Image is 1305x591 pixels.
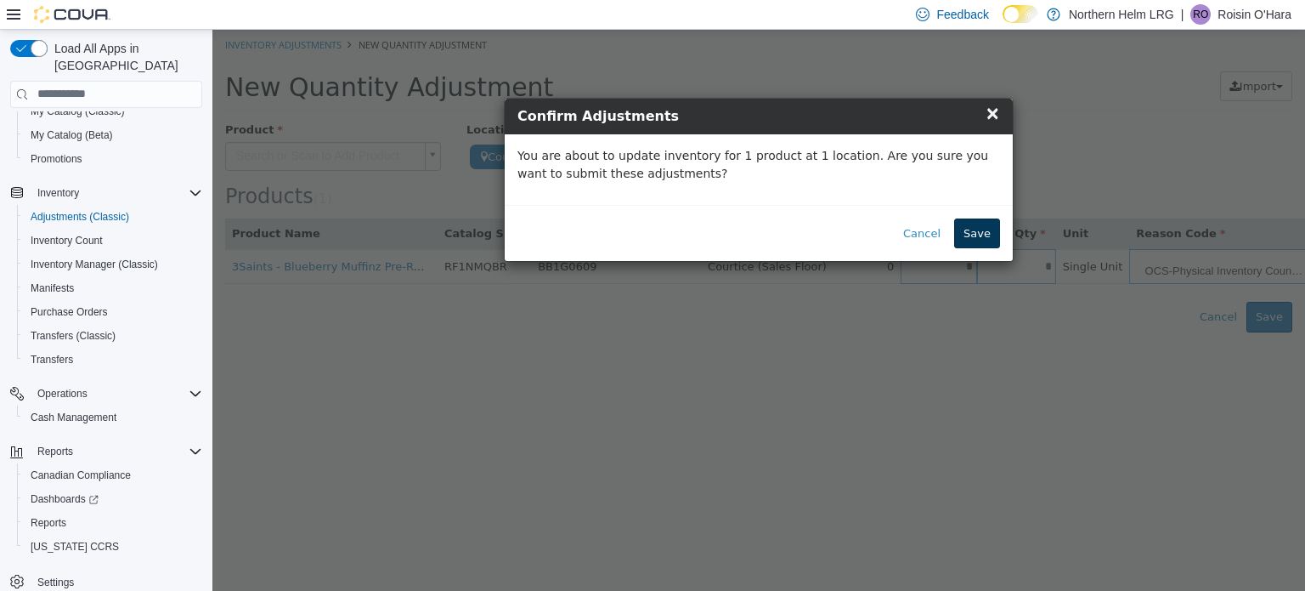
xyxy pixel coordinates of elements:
[305,117,788,153] p: You are about to update inventory for 1 product at 1 location. Are you sure you want to submit th...
[17,324,209,348] button: Transfers (Classic)
[17,535,209,559] button: [US_STATE] CCRS
[31,258,158,271] span: Inventory Manager (Classic)
[3,440,209,463] button: Reports
[31,384,94,404] button: Operations
[17,99,209,123] button: My Catalog (Classic)
[1069,4,1174,25] p: Northern Helm LRG
[1217,4,1291,25] p: Roisin O'Hara
[17,511,209,535] button: Reports
[1003,5,1038,23] input: Dark Mode
[24,254,165,275] a: Inventory Manager (Classic)
[1181,4,1184,25] p: |
[31,353,73,367] span: Transfers
[24,349,202,370] span: Transfers
[24,302,115,322] a: Purchase Orders
[31,492,99,506] span: Dashboards
[24,407,202,428] span: Cash Management
[24,149,89,169] a: Promotions
[31,441,80,462] button: Reports
[37,445,73,458] span: Reports
[24,101,202,122] span: My Catalog (Classic)
[31,152,82,166] span: Promotions
[31,128,113,142] span: My Catalog (Beta)
[24,326,202,346] span: Transfers (Classic)
[24,101,132,122] a: My Catalog (Classic)
[31,183,202,203] span: Inventory
[17,300,209,324] button: Purchase Orders
[742,189,788,219] button: Save
[31,105,125,118] span: My Catalog (Classic)
[31,234,103,247] span: Inventory Count
[3,181,209,205] button: Inventory
[24,537,202,557] span: Washington CCRS
[17,487,209,511] a: Dashboards
[48,40,202,74] span: Load All Apps in [GEOGRAPHIC_DATA]
[31,281,74,295] span: Manifests
[24,537,126,557] a: [US_STATE] CCRS
[31,329,116,343] span: Transfers (Classic)
[17,147,209,171] button: Promotions
[305,77,788,97] h4: Confirm Adjustments
[24,278,81,298] a: Manifests
[34,6,110,23] img: Cova
[17,348,209,372] button: Transfers
[24,407,123,428] a: Cash Management
[31,441,202,462] span: Reports
[31,384,202,404] span: Operations
[24,489,202,509] span: Dashboards
[24,125,120,145] a: My Catalog (Beta)
[24,230,110,251] a: Inventory Count
[37,387,88,401] span: Operations
[24,207,202,227] span: Adjustments (Classic)
[24,207,136,227] a: Adjustments (Classic)
[37,576,74,589] span: Settings
[17,205,209,229] button: Adjustments (Classic)
[17,229,209,253] button: Inventory Count
[37,186,79,200] span: Inventory
[17,463,209,487] button: Canadian Compliance
[31,540,119,554] span: [US_STATE] CCRS
[24,349,80,370] a: Transfers
[24,125,202,145] span: My Catalog (Beta)
[24,489,105,509] a: Dashboards
[24,513,73,533] a: Reports
[31,305,108,319] span: Purchase Orders
[3,382,209,406] button: Operations
[24,326,122,346] a: Transfers (Classic)
[681,189,737,219] button: Cancel
[1190,4,1211,25] div: Roisin O'Hara
[936,6,988,23] span: Feedback
[24,254,202,275] span: Inventory Manager (Classic)
[31,183,86,203] button: Inventory
[24,513,202,533] span: Reports
[17,406,209,429] button: Cash Management
[17,253,209,276] button: Inventory Manager (Classic)
[1003,23,1003,24] span: Dark Mode
[31,516,66,530] span: Reports
[17,123,209,147] button: My Catalog (Beta)
[24,302,202,322] span: Purchase Orders
[31,210,129,224] span: Adjustments (Classic)
[24,465,202,486] span: Canadian Compliance
[24,230,202,251] span: Inventory Count
[24,278,202,298] span: Manifests
[24,149,202,169] span: Promotions
[31,411,116,424] span: Cash Management
[1193,4,1208,25] span: RO
[24,465,138,486] a: Canadian Compliance
[772,73,788,94] span: ×
[31,469,131,482] span: Canadian Compliance
[17,276,209,300] button: Manifests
